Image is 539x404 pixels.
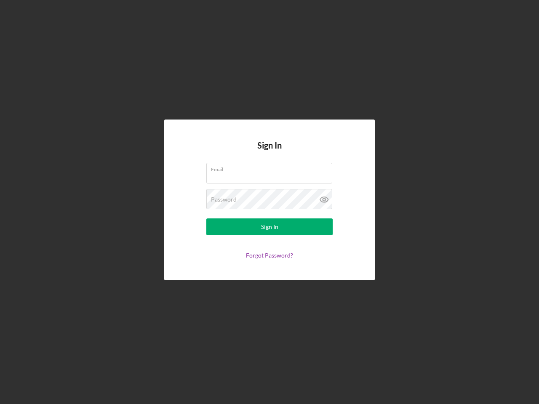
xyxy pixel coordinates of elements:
label: Password [211,196,237,203]
button: Sign In [206,218,333,235]
div: Sign In [261,218,278,235]
label: Email [211,163,332,173]
a: Forgot Password? [246,252,293,259]
h4: Sign In [257,141,282,163]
